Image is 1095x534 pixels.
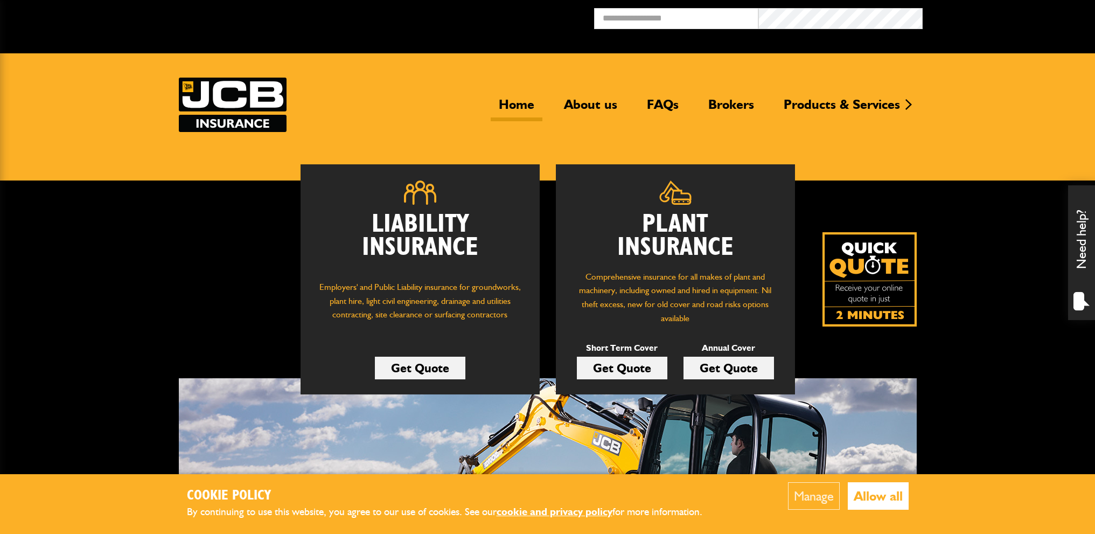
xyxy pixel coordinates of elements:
button: Broker Login [923,8,1087,25]
a: FAQs [639,96,687,121]
a: Home [491,96,542,121]
p: Annual Cover [683,341,774,355]
a: Get Quote [375,357,465,379]
h2: Liability Insurance [317,213,524,270]
a: Products & Services [776,96,908,121]
button: Manage [788,482,840,510]
p: Comprehensive insurance for all makes of plant and machinery, including owned and hired in equipm... [572,270,779,325]
a: Get your insurance quote isn just 2-minutes [822,232,917,327]
a: About us [556,96,625,121]
a: JCB Insurance Services [179,78,287,132]
button: Allow all [848,482,909,510]
p: Employers' and Public Liability insurance for groundworks, plant hire, light civil engineering, d... [317,280,524,332]
a: Get Quote [577,357,667,379]
a: cookie and privacy policy [497,505,612,518]
p: By continuing to use this website, you agree to our use of cookies. See our for more information. [187,504,720,521]
h2: Plant Insurance [572,213,779,259]
a: Get Quote [683,357,774,379]
img: Quick Quote [822,232,917,327]
div: Need help? [1068,185,1095,320]
p: Short Term Cover [577,341,667,355]
a: Brokers [700,96,762,121]
h2: Cookie Policy [187,488,720,504]
img: JCB Insurance Services logo [179,78,287,132]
